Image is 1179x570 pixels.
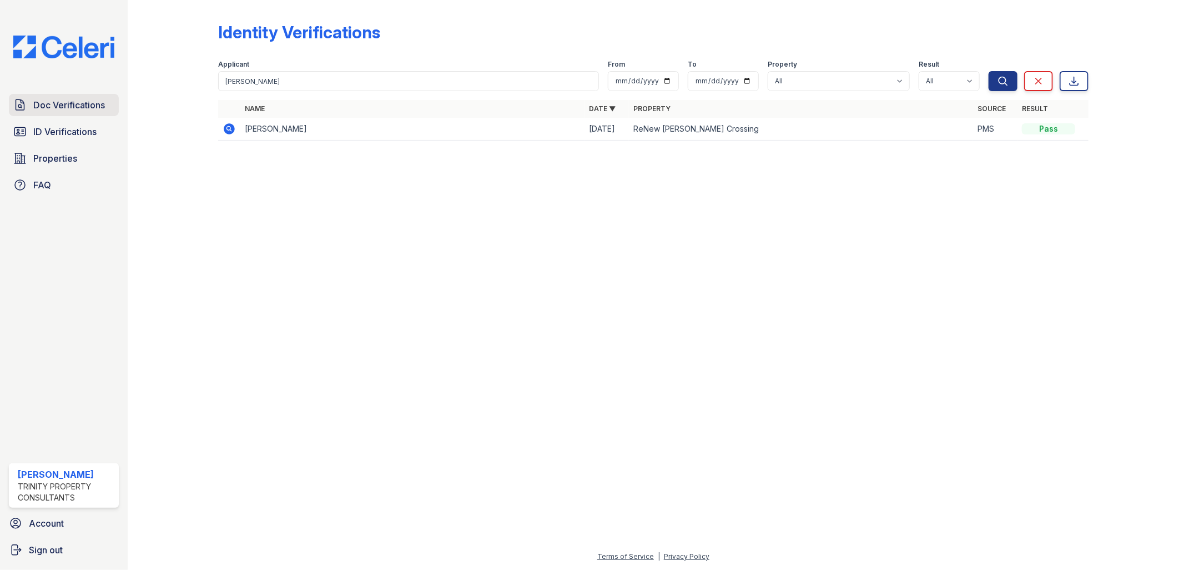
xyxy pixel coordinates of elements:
[29,517,64,530] span: Account
[664,552,709,561] a: Privacy Policy
[597,552,654,561] a: Terms of Service
[1022,123,1075,134] div: Pass
[33,125,97,138] span: ID Verifications
[4,539,123,561] a: Sign out
[240,118,585,141] td: [PERSON_NAME]
[18,481,114,503] div: Trinity Property Consultants
[33,152,77,165] span: Properties
[658,552,660,561] div: |
[919,60,939,69] label: Result
[973,118,1017,141] td: PMS
[218,60,249,69] label: Applicant
[768,60,797,69] label: Property
[9,121,119,143] a: ID Verifications
[9,147,119,169] a: Properties
[4,512,123,534] a: Account
[218,71,599,91] input: Search by name or phone number
[633,104,671,113] a: Property
[218,22,380,42] div: Identity Verifications
[33,98,105,112] span: Doc Verifications
[18,468,114,481] div: [PERSON_NAME]
[33,178,51,192] span: FAQ
[608,60,625,69] label: From
[9,94,119,116] a: Doc Verifications
[29,543,63,557] span: Sign out
[245,104,265,113] a: Name
[629,118,973,141] td: ReNew [PERSON_NAME] Crossing
[1022,104,1048,113] a: Result
[978,104,1006,113] a: Source
[9,174,119,196] a: FAQ
[585,118,629,141] td: [DATE]
[589,104,616,113] a: Date ▼
[4,36,123,58] img: CE_Logo_Blue-a8612792a0a2168367f1c8372b55b34899dd931a85d93a1a3d3e32e68fde9ad4.png
[688,60,697,69] label: To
